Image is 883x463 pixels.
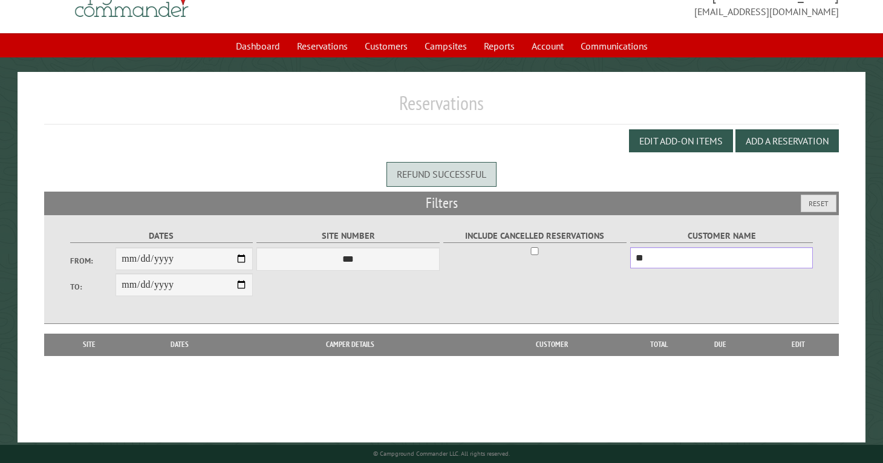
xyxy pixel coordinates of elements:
[524,34,571,57] a: Account
[290,34,355,57] a: Reservations
[443,229,626,243] label: Include Cancelled Reservations
[357,34,415,57] a: Customers
[683,334,758,355] th: Due
[44,192,839,215] h2: Filters
[573,34,655,57] a: Communications
[477,34,522,57] a: Reports
[50,334,128,355] th: Site
[735,129,839,152] button: Add a Reservation
[629,129,733,152] button: Edit Add-on Items
[70,255,116,267] label: From:
[229,34,287,57] a: Dashboard
[801,195,836,212] button: Reset
[44,91,839,125] h1: Reservations
[634,334,683,355] th: Total
[386,162,497,186] div: Refund successful
[256,229,439,243] label: Site Number
[469,334,634,355] th: Customer
[70,229,253,243] label: Dates
[417,34,474,57] a: Campsites
[373,450,510,458] small: © Campground Commander LLC. All rights reserved.
[128,334,230,355] th: Dates
[758,334,839,355] th: Edit
[630,229,813,243] label: Customer Name
[230,334,469,355] th: Camper Details
[70,281,116,293] label: To:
